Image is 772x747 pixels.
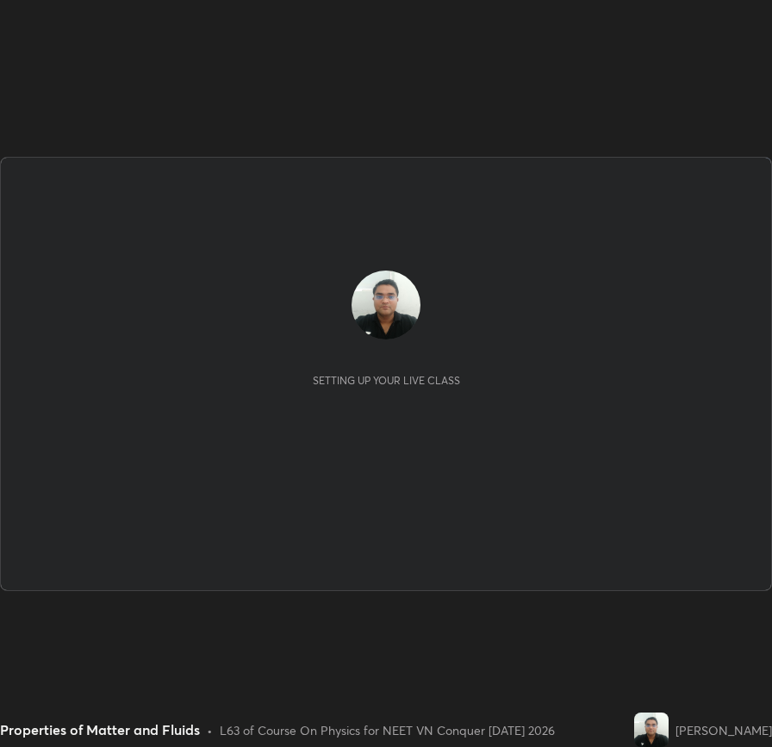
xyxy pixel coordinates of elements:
[207,721,213,739] div: •
[675,721,772,739] div: [PERSON_NAME]
[634,713,669,747] img: 3a9ab79b4cc04692bc079d89d7471859.jpg
[352,271,420,339] img: 3a9ab79b4cc04692bc079d89d7471859.jpg
[220,721,555,739] div: L63 of Course On Physics for NEET VN Conquer [DATE] 2026
[313,374,460,387] div: Setting up your live class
